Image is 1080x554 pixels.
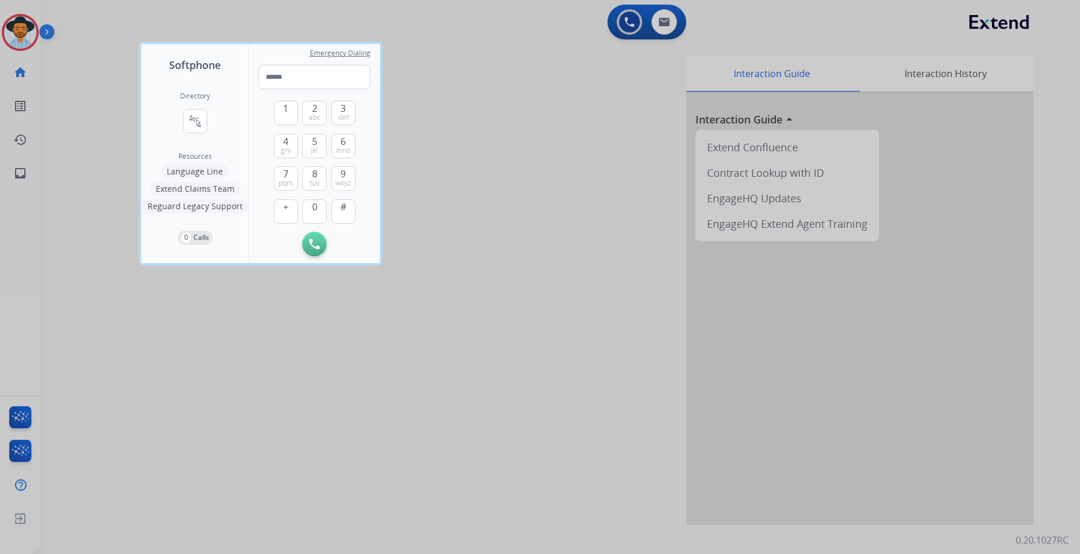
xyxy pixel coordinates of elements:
mat-icon: connect_without_contact [188,114,202,128]
span: abc [309,113,320,122]
button: 4ghi [274,134,298,158]
span: ghi [281,146,291,155]
span: 8 [312,167,317,181]
span: 2 [312,101,317,115]
button: # [331,199,356,224]
button: + [274,199,298,224]
span: 9 [341,167,346,181]
button: 1 [274,101,298,125]
p: 0 [181,232,191,243]
span: 5 [312,134,317,148]
h2: Directory [180,92,210,101]
button: Language Line [161,165,229,178]
span: 6 [341,134,346,148]
p: 0.20.1027RC [1016,533,1068,547]
button: 2abc [302,101,327,125]
button: 5jkl [302,134,327,158]
span: pqrs [279,178,293,188]
button: 9wxyz [331,166,356,191]
span: Resources [178,152,212,161]
button: 6mno [331,134,356,158]
span: + [283,200,288,214]
span: Softphone [169,57,221,73]
span: def [338,113,349,122]
span: wxyz [335,178,351,188]
span: 4 [283,134,288,148]
span: mno [336,146,350,155]
p: Calls [193,232,209,243]
span: 3 [341,101,346,115]
span: # [341,200,346,214]
span: 1 [283,101,288,115]
img: call-button [309,239,320,249]
button: 7pqrs [274,166,298,191]
button: 0 [302,199,327,224]
button: 0Calls [178,231,213,245]
button: 8tuv [302,166,327,191]
span: 0 [312,200,317,214]
button: Extend Claims Team [150,182,240,196]
span: 7 [283,167,288,181]
button: Reguard Legacy Support [142,199,248,213]
span: tuv [310,178,320,188]
button: 3def [331,101,356,125]
span: jkl [311,146,318,155]
span: Emergency Dialing [310,49,371,58]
